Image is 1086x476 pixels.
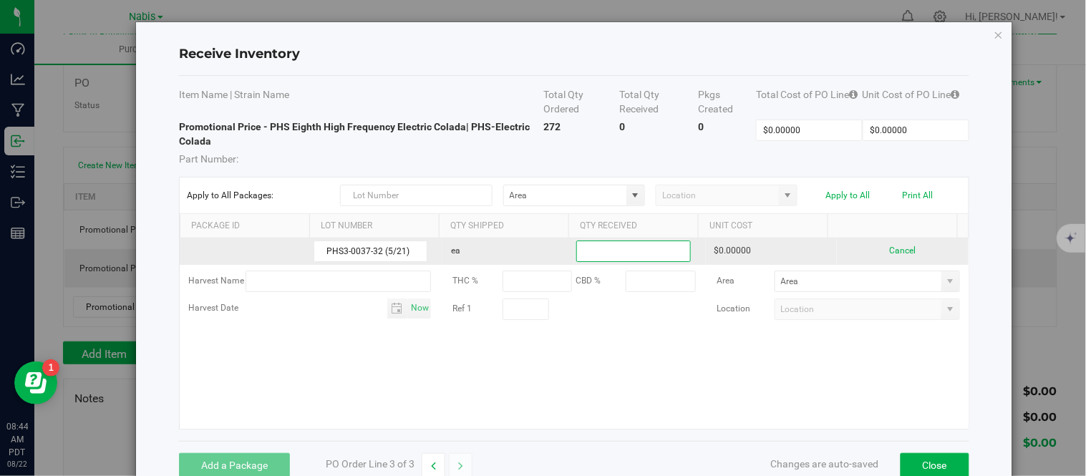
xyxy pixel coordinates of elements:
[849,89,858,99] i: Specifying a total cost will update all package costs.
[544,121,561,132] strong: 272
[619,87,698,120] th: Total Qty Received
[179,45,969,64] h4: Receive Inventory
[439,214,568,238] th: Qty Shipped
[42,359,59,377] iframe: Resource center unread badge
[452,274,503,288] label: THC %
[698,87,756,120] th: Pkgs Created
[14,361,57,404] iframe: Resource center
[903,190,934,200] button: Print All
[314,241,428,262] input: Lot Number
[309,214,439,238] th: Lot Number
[889,244,916,258] button: Cancel
[698,214,828,238] th: Unit Cost
[619,121,625,132] strong: 0
[717,302,775,316] label: Location
[717,274,775,288] label: Area
[771,458,879,470] span: Changes are auto-saved
[544,87,619,120] th: Total Qty Ordered
[188,274,246,288] label: Harvest Name
[179,121,530,147] strong: Promotional Price - PHS Eighth High Frequency Electric Colada | PHS-Electric Colada
[576,274,626,288] label: CBD %
[452,302,503,316] label: Ref 1
[340,185,493,206] input: Lot Number
[504,185,626,205] input: NO DATA FOUND
[577,241,690,261] input: Qty Received
[775,271,941,291] input: NO DATA FOUND
[863,87,969,120] th: Unit Cost of PO Line
[180,214,309,238] th: Package Id
[706,238,838,265] td: $0.00000
[442,238,574,265] td: ea
[756,87,863,120] th: Total Cost of PO Line
[326,458,414,470] span: PO Order Line 3 of 3
[863,120,969,140] input: Unit Cost
[187,190,329,200] span: Apply to All Packages:
[994,26,1004,43] button: Close modal
[408,298,432,319] span: Set Current date
[698,121,704,132] strong: 0
[188,301,246,315] label: Harvest Date
[757,120,862,140] input: Total Cost
[825,190,870,200] button: Apply to All
[179,153,238,165] span: Part Number:
[387,298,408,319] span: Toggle calendar
[407,298,431,319] span: select
[179,87,543,120] th: Item Name | Strain Name
[951,89,960,99] i: Specifying a total cost will update all package costs.
[568,214,698,238] th: Qty Received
